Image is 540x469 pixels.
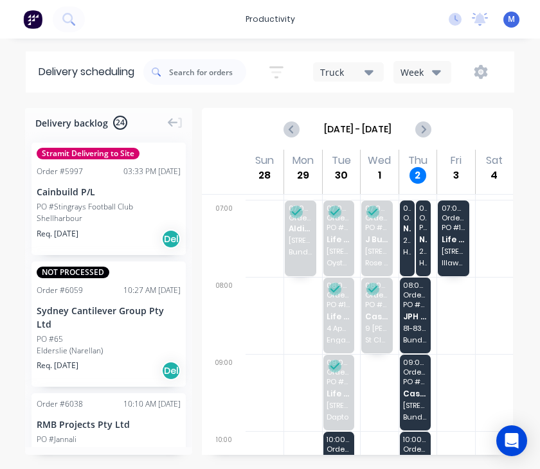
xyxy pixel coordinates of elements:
[365,336,389,344] span: St Claire
[403,224,411,233] span: Northern Illawarra Constructions
[508,13,515,25] span: M
[123,166,181,177] div: 03:33 PM [DATE]
[327,358,350,366] span: 09:00 - 10:00
[202,202,246,279] div: 07:00
[419,235,427,243] span: Northern Illawarra Constructions
[365,235,389,243] span: J Build Construction Group Pty Ltd
[37,434,76,445] div: PO #Jannali
[327,235,350,243] span: Life Outdoors Pty Ltd
[37,185,181,199] div: Cainbuild P/L
[327,436,350,443] span: 10:00 - 11:00
[442,204,465,212] span: 07:00 - 08:00
[403,413,427,421] span: Bundeena
[365,214,389,222] span: Order # 6075
[202,357,246,434] div: 09:00
[327,312,350,321] span: Life Outdoors Pty Ltd
[403,368,427,376] span: Order # 6114
[35,116,108,130] span: Delivery backlog
[289,214,312,222] span: Order # 6036
[442,214,465,222] span: Order # 5488
[403,324,427,332] span: 81-83 Bundeena Dr
[365,247,389,255] span: [STREET_ADDRESS]
[327,336,350,344] span: Engadine
[365,301,389,308] span: PO # WK Building Maintenance
[403,445,427,453] span: Order # 6006
[365,204,389,212] span: 07:00 - 08:00
[320,66,368,79] div: Truck
[292,154,314,167] div: Mon
[289,248,312,256] span: Bundeena
[393,61,451,84] button: Week
[327,204,350,212] span: 07:00 - 08:00
[403,312,427,321] span: JPH Building and Development Pty Ltd
[371,167,388,184] div: 1
[123,398,181,410] div: 10:10 AM [DATE]
[419,214,427,222] span: Order # 6110
[327,281,350,289] span: 08:00 - 09:00
[37,201,133,213] div: PO #Stingrays Football Club
[327,291,350,299] span: Order # 5502
[403,248,411,256] span: Helensburgh
[202,279,246,357] div: 08:00
[403,389,427,398] span: Cash Sales
[442,224,465,231] span: PO # 1189
[401,66,438,79] div: Week
[403,204,411,212] span: 07:00 - 08:00
[403,436,427,443] span: 10:00 - 11:00
[327,224,350,231] span: PO # #1173
[419,224,427,231] span: PO # 20 [PERSON_NAME] St
[327,368,350,376] span: Order # 5932
[327,247,350,255] span: [STREET_ADDRESS]
[327,214,350,222] span: Order # 6074
[442,259,465,267] span: Illawong
[368,154,391,167] div: Wed
[289,204,312,212] span: 07:00 - 08:00
[486,167,503,184] div: 4
[37,213,181,224] div: Shellharbour
[403,301,427,308] span: PO # 81-/83 Bundeena Dr
[37,360,78,371] span: Req. [DATE]
[442,235,465,243] span: Life Outdoors Pty Ltd
[403,358,427,366] span: 09:00 - 10:00
[23,10,42,29] img: Factory
[447,167,464,184] div: 3
[365,324,389,332] span: 9 [PERSON_NAME]
[37,285,83,296] div: Order # 6059
[403,214,411,222] span: Order # 6121
[327,402,350,409] span: [STREET_ADDRESS][PERSON_NAME]
[239,10,301,29] div: productivity
[403,281,427,289] span: 08:00 - 09:00
[161,361,181,380] div: Del
[37,267,109,278] span: NOT PROCESSED
[419,259,427,267] span: Helensburgh
[451,154,462,167] div: Fri
[327,259,350,267] span: Oyster Bay
[37,304,181,331] div: Sydney Cantilever Group Pty Ltd
[327,301,350,308] span: PO # 1135
[313,62,384,82] button: Truck
[365,312,389,321] span: Cash Sales
[403,236,411,244] span: 20 [PERSON_NAME] St
[327,324,350,332] span: 4 Appin Pl
[289,236,312,244] span: [STREET_ADDRESS]
[37,345,181,357] div: Elderslie (Narellan)
[37,398,83,410] div: Order # 6038
[327,378,350,385] span: PO # #1203
[333,167,350,184] div: 30
[37,166,83,177] div: Order # 5997
[365,259,389,267] span: Rose Bay
[161,229,181,249] div: Del
[442,247,465,255] span: [STREET_ADDRESS]
[113,116,127,130] span: 24
[410,167,426,184] div: 2
[255,154,274,167] div: Sun
[327,413,350,421] span: Dapto
[37,333,63,345] div: PO #65
[327,445,350,453] span: Order # 2214
[365,224,389,231] span: PO # Rose Bay
[327,389,350,398] span: Life Outdoors Pty Ltd
[403,402,427,409] span: [STREET_ADDRESS][PERSON_NAME]
[26,51,143,93] div: Delivery scheduling
[295,167,312,184] div: 29
[37,445,181,457] div: Jannali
